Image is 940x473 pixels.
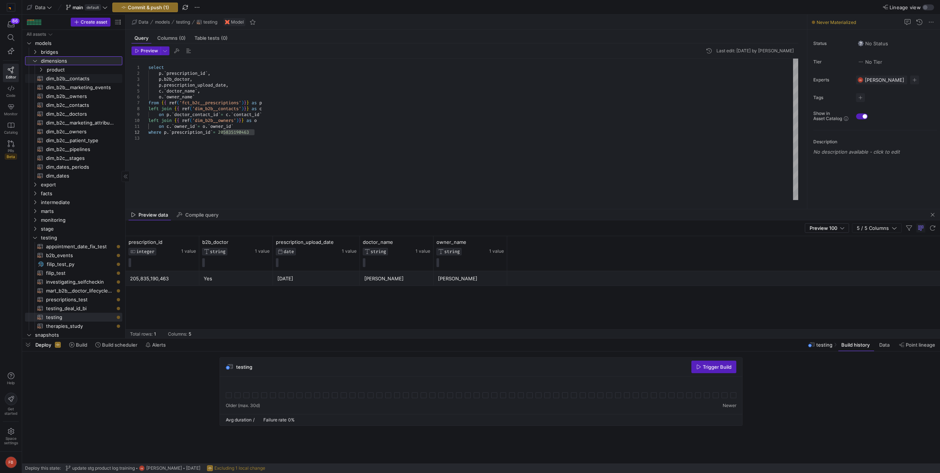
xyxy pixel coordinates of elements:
span: Data [879,342,890,348]
span: } [246,100,249,106]
span: bridges [41,48,121,56]
a: dim_b2c__stages​​​​​​​​​​ [25,154,122,162]
span: doctor_contact_id [174,112,218,118]
span: ` [208,123,210,129]
span: Get started [4,407,17,416]
a: dim_dates_periods​​​​​​​​​​ [25,162,122,171]
p: No description available - click to edit [813,149,937,155]
div: 86 [11,18,20,24]
span: p [259,100,262,106]
span: filip_test​​​​​​​​​​ [46,269,114,277]
span: mart_b2b__doctor_lifecycle_test​​​​​​​​​​ [46,287,114,295]
div: 7 [131,100,140,106]
span: 1 value [489,249,504,254]
div: Press SPACE to select this row. [25,109,122,118]
span: export [41,181,121,189]
span: INTEGER [136,249,154,254]
button: Create asset [71,18,111,27]
span: Editor [6,75,16,79]
span: stage [41,225,121,233]
span: ( [190,106,192,112]
a: dim_b2c__doctors​​​​​​​​​​ [25,109,122,118]
span: dim_b2b__owners​​​​​​​​​​ [46,92,114,101]
div: Press SPACE to select this row. [25,145,122,154]
span: dim_dates​​​​​​​​​​ [46,172,114,180]
span: p [164,129,166,135]
span: Query [134,36,148,41]
a: Editor [3,64,19,82]
button: 86 [3,18,19,31]
span: ` [164,70,166,76]
span: testing​​​​​​​​​​ [46,313,114,322]
div: Press SPACE to select this row. [25,48,122,56]
span: Preview 100 [810,225,837,231]
a: b2b_events​​​​​​​​​​ [25,251,122,260]
span: Show in Asset Catalog [813,111,842,121]
span: Build [76,342,87,348]
a: therapies_study​​​​​​​​​​ [25,322,122,330]
span: dim_b2b__marketing_events​​​​​​​​​​ [46,83,114,92]
span: Build history [841,342,870,348]
div: FB [857,77,863,83]
a: dim_b2b__owners​​​​​​​​​​ [25,92,122,101]
span: doctor_name [363,239,393,245]
span: on [159,112,164,118]
span: dim_b2b__contacts​​​​​​​​​​ [46,74,114,83]
span: owner_id [210,123,231,129]
span: ref [182,118,190,123]
span: 1 value [415,249,430,254]
span: . [205,123,208,129]
div: Press SPACE to select this row. [25,242,122,251]
span: . [228,112,231,118]
span: dim_b2c__patient_type​​​​​​​​​​ [46,136,114,145]
div: Press SPACE to select this row. [25,216,122,224]
span: Commit & push (1) [128,4,169,10]
button: Excluding 1 local change [205,463,267,473]
span: testing_deal_id_bi​​​​​​​​​​ [46,304,114,313]
span: ( [177,100,179,106]
span: testing [176,20,190,25]
div: Press SPACE to select this row. [25,65,122,74]
span: Catalog [4,130,18,134]
span: { [177,118,179,123]
button: testing [174,18,192,27]
span: Create asset [81,20,107,25]
img: undefined [225,20,229,24]
span: Code [6,93,15,98]
span: ) [241,106,244,112]
span: as [252,106,257,112]
span: left [148,106,159,112]
a: testing​​​​​​​​​​ [25,313,122,322]
span: c [159,88,161,94]
span: dim_b2c__stages​​​​​​​​​​ [46,154,114,162]
span: therapies_study​​​​​​​​​​ [46,322,114,330]
button: No tierNo Tier [856,57,884,67]
span: 'dim_b2b__contacts' [192,106,241,112]
span: , [190,76,192,82]
span: 'fct_b2c__prescriptions' [179,100,241,106]
div: Press SPACE to select this row. [25,83,122,92]
span: Data [35,4,45,10]
span: Model [231,20,244,25]
button: 5 / 5 Columns [852,223,902,233]
span: [PERSON_NAME] [146,466,182,471]
span: dimensions [41,57,121,65]
button: Help [3,369,19,388]
a: testing_deal_id_bi​​​​​​​​​​ [25,304,122,313]
p: Description [813,139,937,144]
span: Data [138,20,148,25]
a: dim_dates​​​​​​​​​​ [25,171,122,180]
div: 4 [131,82,140,88]
span: select [148,64,164,70]
span: DATE [284,249,294,254]
div: FB [139,465,145,471]
span: Experts [813,77,850,83]
span: ` [195,88,197,94]
a: Catalog [3,119,19,137]
div: Press SPACE to select this row. [25,198,122,207]
span: dim_b2c__pipelines​​​​​​​​​​ [46,145,114,154]
div: 10 [131,118,140,123]
span: STRING [444,249,460,254]
span: [DATE] [186,466,200,471]
span: , [197,88,200,94]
